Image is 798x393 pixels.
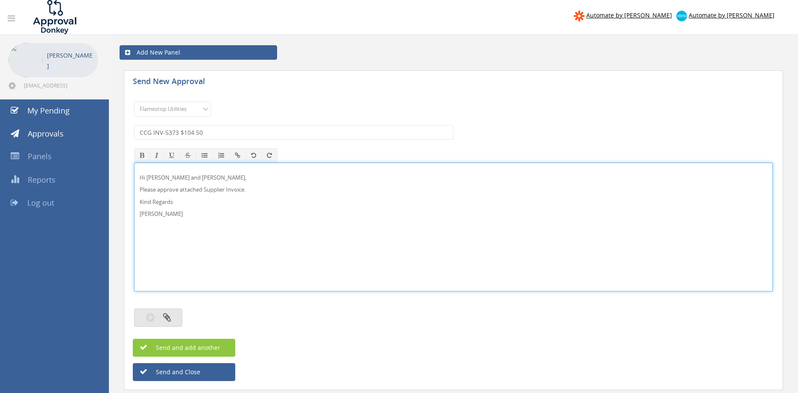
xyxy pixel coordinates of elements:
button: Underline [164,148,180,163]
button: Bold [134,148,150,163]
button: Send and add another [133,339,235,357]
span: Panels [28,151,52,161]
button: Strikethrough [179,148,196,163]
p: [PERSON_NAME] [47,50,94,71]
button: Ordered List [213,148,230,163]
button: Redo [261,148,278,163]
img: xero-logo.png [676,11,687,21]
span: Automate by [PERSON_NAME] [586,11,672,19]
span: Reports [28,175,56,185]
button: Insert / edit link [229,148,246,163]
button: Unordered List [196,148,213,163]
span: Log out [27,198,54,208]
p: Kind Regards [140,198,767,206]
img: zapier-logomark.png [574,11,585,21]
button: Send and Close [133,363,235,381]
span: Approvals [28,128,64,139]
span: [EMAIL_ADDRESS][DOMAIN_NAME] [24,82,96,89]
span: Send and add another [137,344,220,352]
p: Hi [PERSON_NAME] and [PERSON_NAME], [140,174,767,182]
a: Add New Panel [120,45,277,60]
button: Italic [149,148,164,163]
span: My Pending [27,105,70,116]
input: Subject [134,125,453,140]
p: Please approve attached Supplier Invoice. [140,186,767,194]
button: Undo [246,148,262,163]
span: Automate by [PERSON_NAME] [689,11,775,19]
h5: Send New Approval [133,77,282,88]
p: [PERSON_NAME] [140,210,767,218]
